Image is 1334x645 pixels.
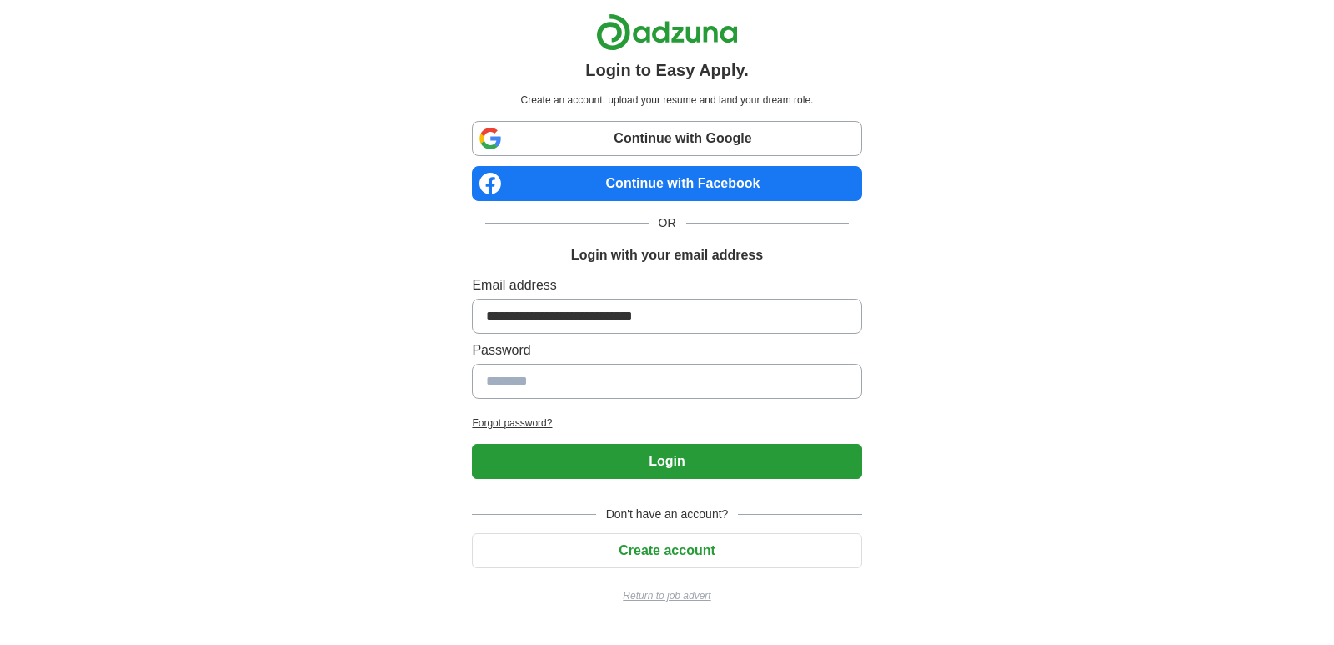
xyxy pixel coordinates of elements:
label: Email address [472,275,861,295]
span: OR [649,214,686,232]
h1: Login to Easy Apply. [585,58,749,83]
a: Forgot password? [472,416,861,431]
button: Create account [472,533,861,568]
a: Continue with Google [472,121,861,156]
span: Don't have an account? [596,506,739,523]
h1: Login with your email address [571,245,763,265]
label: Password [472,340,861,360]
a: Create account [472,543,861,557]
img: Adzuna logo [596,13,738,51]
a: Continue with Facebook [472,166,861,201]
button: Login [472,444,861,479]
p: Create an account, upload your resume and land your dream role. [475,93,858,108]
a: Return to job advert [472,588,861,603]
